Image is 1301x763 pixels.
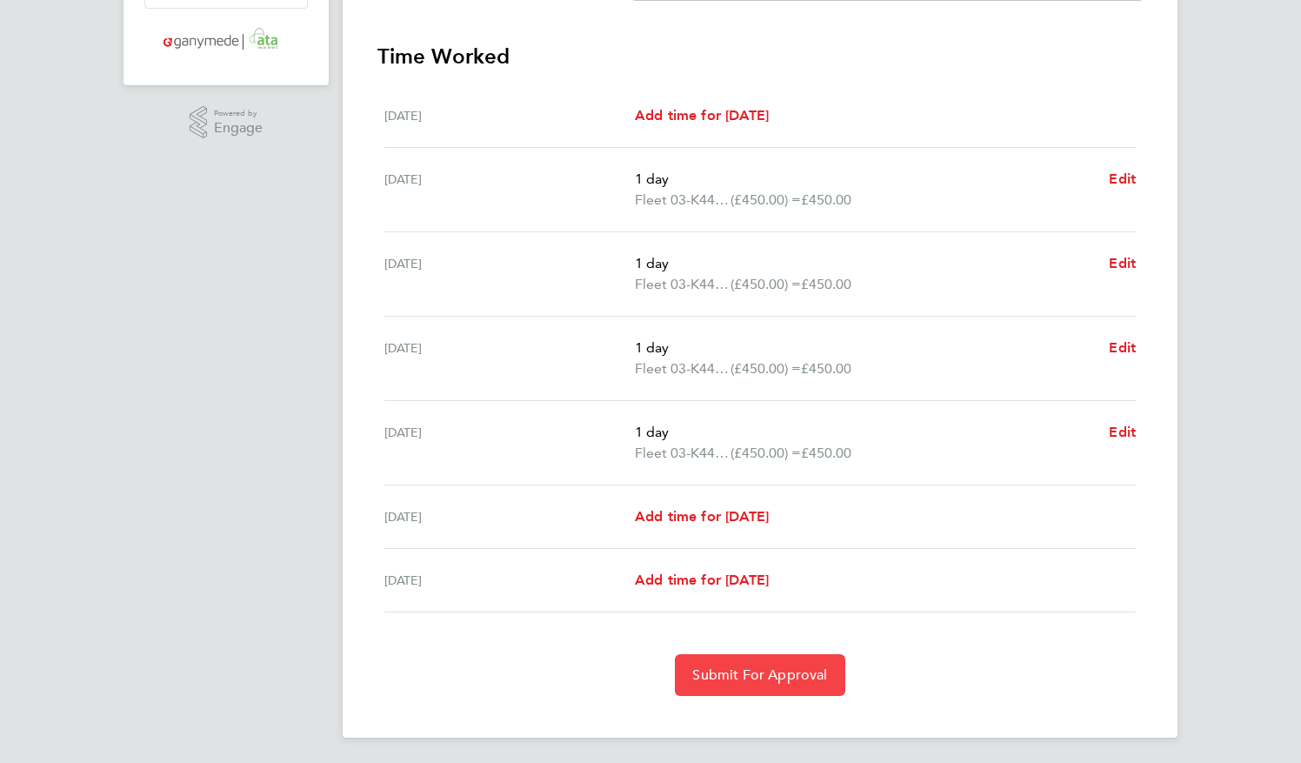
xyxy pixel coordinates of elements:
p: 1 day [635,169,1095,190]
span: (£450.00) = [731,360,801,377]
p: 1 day [635,338,1095,358]
span: Fleet 03-K444.04-E2 9200076921P [635,443,731,464]
span: (£450.00) = [731,191,801,208]
span: (£450.00) = [731,445,801,461]
span: Powered by [214,106,263,121]
div: [DATE] [384,422,635,464]
span: Edit [1109,255,1136,271]
p: 1 day [635,253,1095,274]
a: Edit [1109,338,1136,358]
span: Edit [1109,339,1136,356]
img: ganymedesolutions-logo-retina.png [158,26,295,54]
span: Engage [214,121,263,136]
span: Fleet 03-K444.04-E2 9200076921P [635,274,731,295]
span: Edit [1109,424,1136,440]
span: £450.00 [801,276,851,292]
div: [DATE] [384,506,635,527]
span: Submit For Approval [692,666,827,684]
div: [DATE] [384,105,635,126]
span: Add time for [DATE] [635,508,769,525]
a: Edit [1109,422,1136,443]
span: Fleet 03-K444.04-E2 9200076921P [635,358,731,379]
h3: Time Worked [377,43,1143,70]
p: 1 day [635,422,1095,443]
a: Edit [1109,169,1136,190]
a: Edit [1109,253,1136,274]
a: Add time for [DATE] [635,105,769,126]
span: (£450.00) = [731,276,801,292]
span: Add time for [DATE] [635,572,769,588]
a: Add time for [DATE] [635,506,769,527]
span: Fleet 03-K444.04-E2 9200076921P [635,190,731,211]
span: £450.00 [801,360,851,377]
button: Submit For Approval [675,654,844,696]
a: Go to home page [144,26,308,54]
span: £450.00 [801,191,851,208]
span: Edit [1109,171,1136,187]
div: [DATE] [384,338,635,379]
a: Add time for [DATE] [635,570,769,591]
div: [DATE] [384,253,635,295]
span: Add time for [DATE] [635,107,769,124]
a: Powered byEngage [190,106,264,139]
span: £450.00 [801,445,851,461]
div: [DATE] [384,169,635,211]
div: [DATE] [384,570,635,591]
